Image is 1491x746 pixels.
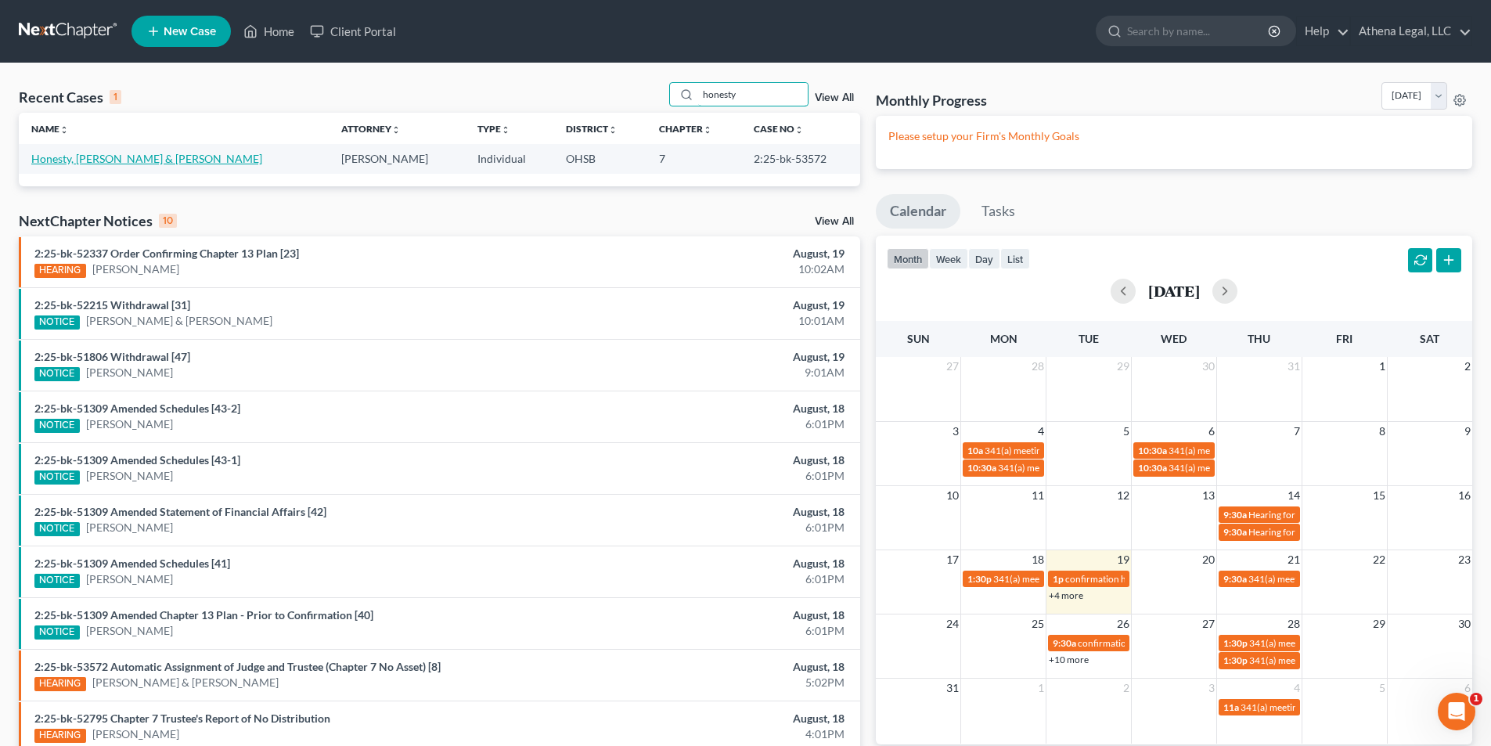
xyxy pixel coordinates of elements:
span: 4 [1292,679,1302,697]
div: 10 [159,214,177,228]
a: 2:25-bk-51309 Amended Schedules [41] [34,557,230,570]
iframe: Intercom live chat [1438,693,1475,730]
span: 28 [1030,357,1046,376]
a: 2:25-bk-51806 Withdrawal [47] [34,350,190,363]
span: Mon [990,332,1017,345]
div: HEARING [34,677,86,691]
span: 341(a) meeting for [PERSON_NAME] [998,462,1149,474]
div: August, 18 [585,556,845,571]
a: Client Portal [302,17,404,45]
span: 341(a) meeting for [PERSON_NAME] [1248,573,1399,585]
button: week [929,248,968,269]
div: August, 18 [585,452,845,468]
span: 30 [1457,614,1472,633]
span: 23 [1457,550,1472,569]
p: Please setup your Firm's Monthly Goals [888,128,1460,144]
a: 2:25-bk-51309 Amended Schedules [43-1] [34,453,240,467]
a: Help [1297,17,1349,45]
span: 11a [1223,701,1239,713]
span: 21 [1286,550,1302,569]
div: 10:01AM [585,313,845,329]
span: Tue [1079,332,1099,345]
span: 341(a) meeting for [PERSON_NAME] [1241,701,1392,713]
span: 10:30a [1138,445,1167,456]
div: NOTICE [34,367,80,381]
a: View All [815,216,854,227]
span: 24 [945,614,960,633]
span: 16 [1457,486,1472,505]
a: Honesty, [PERSON_NAME] & [PERSON_NAME] [31,152,262,165]
a: +4 more [1049,589,1083,601]
td: Individual [465,144,554,173]
span: 7 [1292,422,1302,441]
span: 1:30p [1223,637,1248,649]
span: 1p [1053,573,1064,585]
td: OHSB [553,144,646,173]
a: 2:25-bk-52337 Order Confirming Chapter 13 Plan [23] [34,247,299,260]
span: 1:30p [967,573,992,585]
span: confirmation hearing for [PERSON_NAME] [1078,637,1254,649]
span: 10a [967,445,983,456]
div: NOTICE [34,574,80,588]
span: 1 [1470,693,1482,705]
a: 2:25-bk-51309 Amended Statement of Financial Affairs [42] [34,505,326,518]
div: NOTICE [34,315,80,330]
div: August, 19 [585,297,845,313]
td: 2:25-bk-53572 [741,144,860,173]
span: 9 [1463,422,1472,441]
span: 15 [1371,486,1387,505]
div: August, 18 [585,607,845,623]
a: [PERSON_NAME] [92,726,179,742]
span: 1 [1036,679,1046,697]
i: unfold_more [608,125,618,135]
span: 10:30a [967,462,996,474]
i: unfold_more [794,125,804,135]
a: Chapterunfold_more [659,123,712,135]
span: Thu [1248,332,1270,345]
span: 341(a) meeting for [PERSON_NAME] & [PERSON_NAME] [1169,462,1403,474]
span: 6 [1463,679,1472,697]
span: 12 [1115,486,1131,505]
a: [PERSON_NAME] [86,623,173,639]
a: 2:25-bk-51309 Amended Schedules [43-2] [34,402,240,415]
a: [PERSON_NAME] & [PERSON_NAME] [92,675,279,690]
span: 27 [1201,614,1216,633]
span: 18 [1030,550,1046,569]
span: Hearing for [PERSON_NAME] [1248,526,1370,538]
span: 28 [1286,614,1302,633]
div: August, 19 [585,246,845,261]
a: Athena Legal, LLC [1351,17,1471,45]
i: unfold_more [59,125,69,135]
span: 341(a) meeting for [PERSON_NAME] [1249,637,1400,649]
h2: [DATE] [1148,283,1200,299]
div: 1 [110,90,121,104]
button: list [1000,248,1030,269]
span: 6 [1207,422,1216,441]
span: 22 [1371,550,1387,569]
a: [PERSON_NAME] [86,468,173,484]
a: Attorneyunfold_more [341,123,401,135]
span: 13 [1201,486,1216,505]
a: +10 more [1049,654,1089,665]
span: Sat [1420,332,1439,345]
span: Hearing for [PERSON_NAME] & [PERSON_NAME] [1248,509,1453,521]
span: 29 [1115,357,1131,376]
span: 19 [1115,550,1131,569]
a: Tasks [967,194,1029,229]
button: month [887,248,929,269]
span: 4 [1036,422,1046,441]
a: 2:25-bk-53572 Automatic Assignment of Judge and Trustee (Chapter 7 No Asset) [8] [34,660,441,673]
a: [PERSON_NAME] [86,571,173,587]
span: 14 [1286,486,1302,505]
div: 9:01AM [585,365,845,380]
a: [PERSON_NAME] [92,261,179,277]
div: 6:01PM [585,416,845,432]
span: Sun [907,332,930,345]
div: August, 19 [585,349,845,365]
h3: Monthly Progress [876,91,987,110]
button: day [968,248,1000,269]
span: confirmation hearing for [PERSON_NAME] & [PERSON_NAME] [1065,573,1324,585]
a: 2:25-bk-52795 Chapter 7 Trustee's Report of No Distribution [34,712,330,725]
a: 2:25-bk-51309 Amended Chapter 13 Plan - Prior to Confirmation [40] [34,608,373,622]
span: 10 [945,486,960,505]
